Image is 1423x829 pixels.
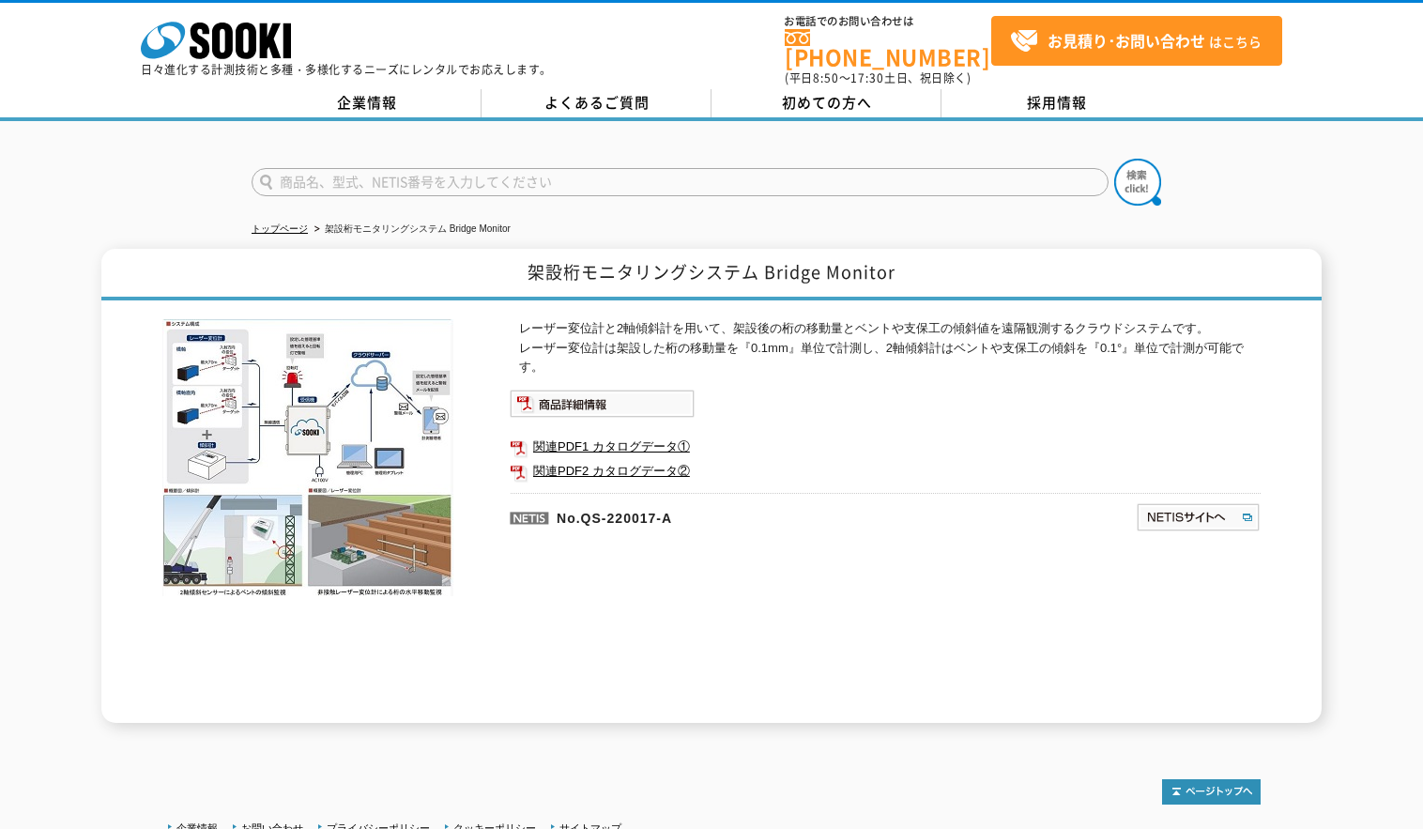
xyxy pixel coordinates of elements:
a: 採用情報 [941,89,1171,117]
a: 商品詳細情報システム [510,400,695,414]
span: お電話でのお問い合わせは [785,16,991,27]
span: (平日 ～ 土日、祝日除く) [785,69,971,86]
a: トップページ [252,223,308,234]
p: 日々進化する計測技術と多種・多様化するニーズにレンタルでお応えします。 [141,64,552,75]
img: トップページへ [1162,779,1261,805]
a: よくあるご質問 [482,89,711,117]
img: NETISサイトへ [1136,502,1261,532]
li: 架設桁モニタリングシステム Bridge Monitor [311,220,511,239]
a: 関連PDF1 カタログデータ① [510,435,1261,459]
a: 企業情報 [252,89,482,117]
a: 関連PDF2 カタログデータ② [510,459,1261,484]
span: はこちら [1010,27,1262,55]
input: 商品名、型式、NETIS番号を入力してください [252,168,1109,196]
p: No.QS-220017-A [510,493,955,538]
span: 8:50 [813,69,839,86]
a: お見積り･お問い合わせはこちら [991,16,1282,66]
span: 初めての方へ [782,92,872,113]
img: 架設桁モニタリングシステム Bridge Monitor [162,319,453,596]
p: レーザー変位計と2軸傾斜計を用いて、架設後の桁の移動量とベントや支保工の傾斜値を遠隔観測するクラウドシステムです。 レーザー変位計は架設した桁の移動量を『0.1mm』単位で計測し、2軸傾斜計はベ... [519,319,1261,377]
img: btn_search.png [1114,159,1161,206]
a: 初めての方へ [711,89,941,117]
img: 商品詳細情報システム [510,390,695,418]
a: [PHONE_NUMBER] [785,29,991,68]
strong: お見積り･お問い合わせ [1048,29,1205,52]
h1: 架設桁モニタリングシステム Bridge Monitor [101,249,1322,300]
span: 17:30 [850,69,884,86]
